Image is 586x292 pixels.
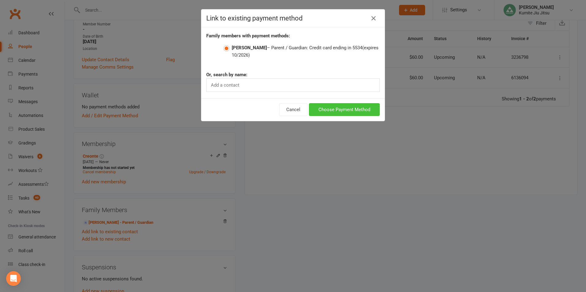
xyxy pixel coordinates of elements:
[206,72,247,77] strong: Or, search by name:
[232,45,267,51] strong: [PERSON_NAME]
[6,271,21,286] div: Open Intercom Messenger
[206,14,380,22] h4: Link to existing payment method
[309,103,380,116] button: Choose Payment Method
[206,33,290,39] strong: Family members with payment methods:
[210,81,242,89] input: Add a contact
[279,103,307,116] button: Cancel
[369,13,379,23] button: Close
[223,44,380,59] label: – Parent / Guardian: Credit card ending in 5534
